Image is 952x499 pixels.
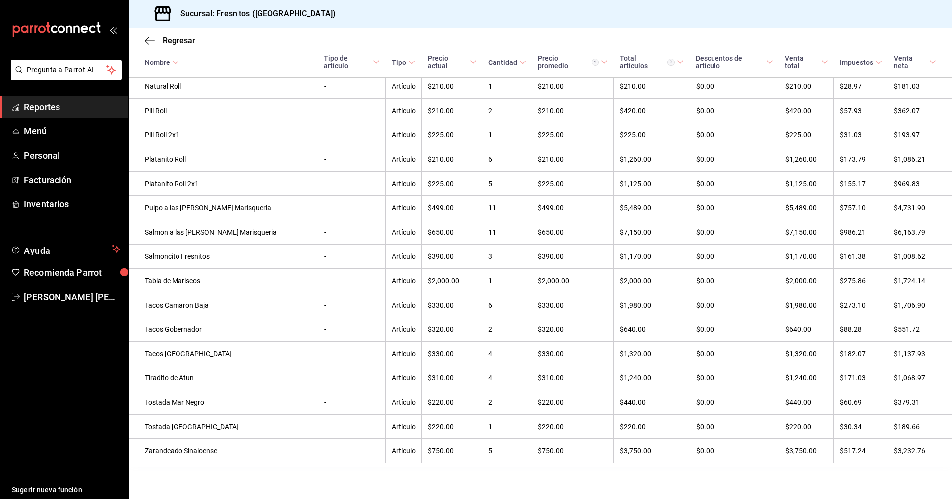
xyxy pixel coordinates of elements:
[779,293,833,317] td: $1,980.00
[888,293,952,317] td: $1,706.90
[614,245,690,269] td: $1,170.00
[532,390,614,415] td: $220.00
[482,172,532,196] td: 5
[779,147,833,172] td: $1,260.00
[129,99,318,123] td: Pili Roll
[173,8,336,20] h3: Sucursal: Fresnitos ([GEOGRAPHIC_DATA])
[318,269,385,293] td: -
[785,54,828,70] span: Venta total
[145,36,195,45] button: Regresar
[24,266,120,279] span: Recomienda Parrot
[318,390,385,415] td: -
[834,74,888,99] td: $28.97
[614,123,690,147] td: $225.00
[422,220,482,245] td: $650.00
[422,415,482,439] td: $220.00
[482,123,532,147] td: 1
[779,123,833,147] td: $225.00
[696,54,764,70] div: Descuentos de artículo
[690,439,779,463] td: $0.00
[318,439,385,463] td: -
[129,439,318,463] td: Zarandeado Sinaloense
[129,245,318,269] td: Salmoncito Fresnitos
[834,172,888,196] td: $155.17
[834,147,888,172] td: $173.79
[779,390,833,415] td: $440.00
[318,99,385,123] td: -
[318,317,385,342] td: -
[488,59,526,66] span: Cantidad
[482,99,532,123] td: 2
[428,54,476,70] span: Precio actual
[129,293,318,317] td: Tacos Camaron Baja
[386,74,422,99] td: Artículo
[614,220,690,245] td: $7,150.00
[532,317,614,342] td: $320.00
[422,123,482,147] td: $225.00
[779,74,833,99] td: $210.00
[163,36,195,45] span: Regresar
[318,220,385,245] td: -
[386,293,422,317] td: Artículo
[888,123,952,147] td: $193.97
[482,366,532,390] td: 4
[532,269,614,293] td: $2,000.00
[834,99,888,123] td: $57.93
[482,74,532,99] td: 1
[386,172,422,196] td: Artículo
[779,366,833,390] td: $1,240.00
[482,317,532,342] td: 2
[888,342,952,366] td: $1,137.93
[386,220,422,245] td: Artículo
[888,317,952,342] td: $551.72
[422,342,482,366] td: $330.00
[888,415,952,439] td: $189.66
[318,293,385,317] td: -
[24,290,120,304] span: [PERSON_NAME] [PERSON_NAME]
[614,99,690,123] td: $420.00
[386,269,422,293] td: Artículo
[318,74,385,99] td: -
[24,173,120,187] span: Facturación
[386,99,422,123] td: Artículo
[614,366,690,390] td: $1,240.00
[834,293,888,317] td: $273.10
[614,74,690,99] td: $210.00
[318,196,385,220] td: -
[779,172,833,196] td: $1,125.00
[129,390,318,415] td: Tostada Mar Negro
[592,59,599,66] svg: Precio promedio = Total artículos / cantidad
[129,172,318,196] td: Platanito Roll 2x1
[779,245,833,269] td: $1,170.00
[428,54,468,70] div: Precio actual
[482,390,532,415] td: 2
[386,245,422,269] td: Artículo
[386,147,422,172] td: Artículo
[620,54,675,70] div: Total artículos
[614,269,690,293] td: $2,000.00
[888,439,952,463] td: $3,232.76
[834,415,888,439] td: $30.34
[690,74,779,99] td: $0.00
[779,196,833,220] td: $5,489.00
[888,172,952,196] td: $969.83
[690,390,779,415] td: $0.00
[7,72,122,82] a: Pregunta a Parrot AI
[24,149,120,162] span: Personal
[888,220,952,245] td: $6,163.79
[482,293,532,317] td: 6
[532,147,614,172] td: $210.00
[422,74,482,99] td: $210.00
[145,59,179,66] span: Nombre
[690,123,779,147] td: $0.00
[482,415,532,439] td: 1
[779,439,833,463] td: $3,750.00
[318,172,385,196] td: -
[690,366,779,390] td: $0.00
[129,269,318,293] td: Tabla de Mariscos
[129,147,318,172] td: Platanito Roll
[12,485,120,495] span: Sugerir nueva función
[690,269,779,293] td: $0.00
[614,172,690,196] td: $1,125.00
[620,54,684,70] span: Total artículos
